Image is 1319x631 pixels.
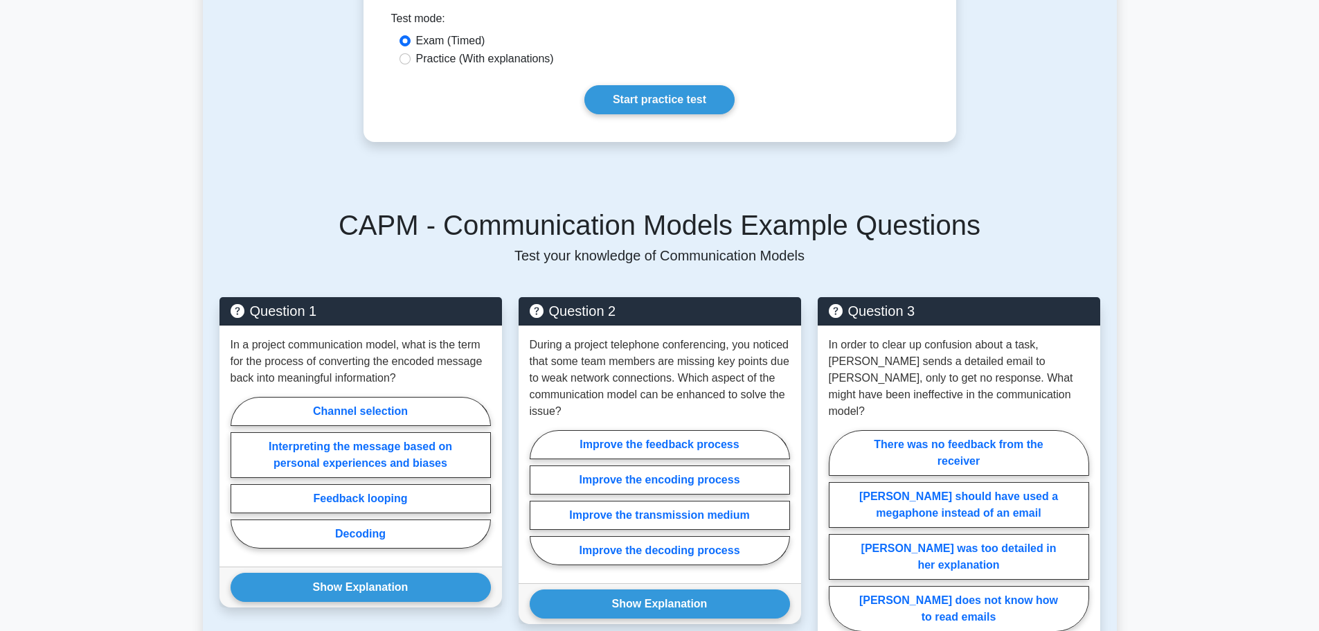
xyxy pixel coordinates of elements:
[231,573,491,602] button: Show Explanation
[530,465,790,495] label: Improve the encoding process
[829,534,1089,580] label: [PERSON_NAME] was too detailed in her explanation
[231,484,491,513] label: Feedback looping
[231,337,491,386] p: In a project communication model, what is the term for the process of converting the encoded mess...
[231,303,491,319] h5: Question 1
[231,519,491,549] label: Decoding
[530,536,790,565] label: Improve the decoding process
[416,51,554,67] label: Practice (With explanations)
[829,430,1089,476] label: There was no feedback from the receiver
[530,303,790,319] h5: Question 2
[530,501,790,530] label: Improve the transmission medium
[530,589,790,619] button: Show Explanation
[530,337,790,420] p: During a project telephone conferencing, you noticed that some team members are missing key point...
[231,397,491,426] label: Channel selection
[829,337,1089,420] p: In order to clear up confusion about a task, [PERSON_NAME] sends a detailed email to [PERSON_NAME...
[391,10,928,33] div: Test mode:
[219,208,1100,242] h5: CAPM - Communication Models Example Questions
[219,247,1100,264] p: Test your knowledge of Communication Models
[829,482,1089,528] label: [PERSON_NAME] should have used a megaphone instead of an email
[829,303,1089,319] h5: Question 3
[530,430,790,459] label: Improve the feedback process
[416,33,485,49] label: Exam (Timed)
[584,85,735,114] a: Start practice test
[231,432,491,478] label: Interpreting the message based on personal experiences and biases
